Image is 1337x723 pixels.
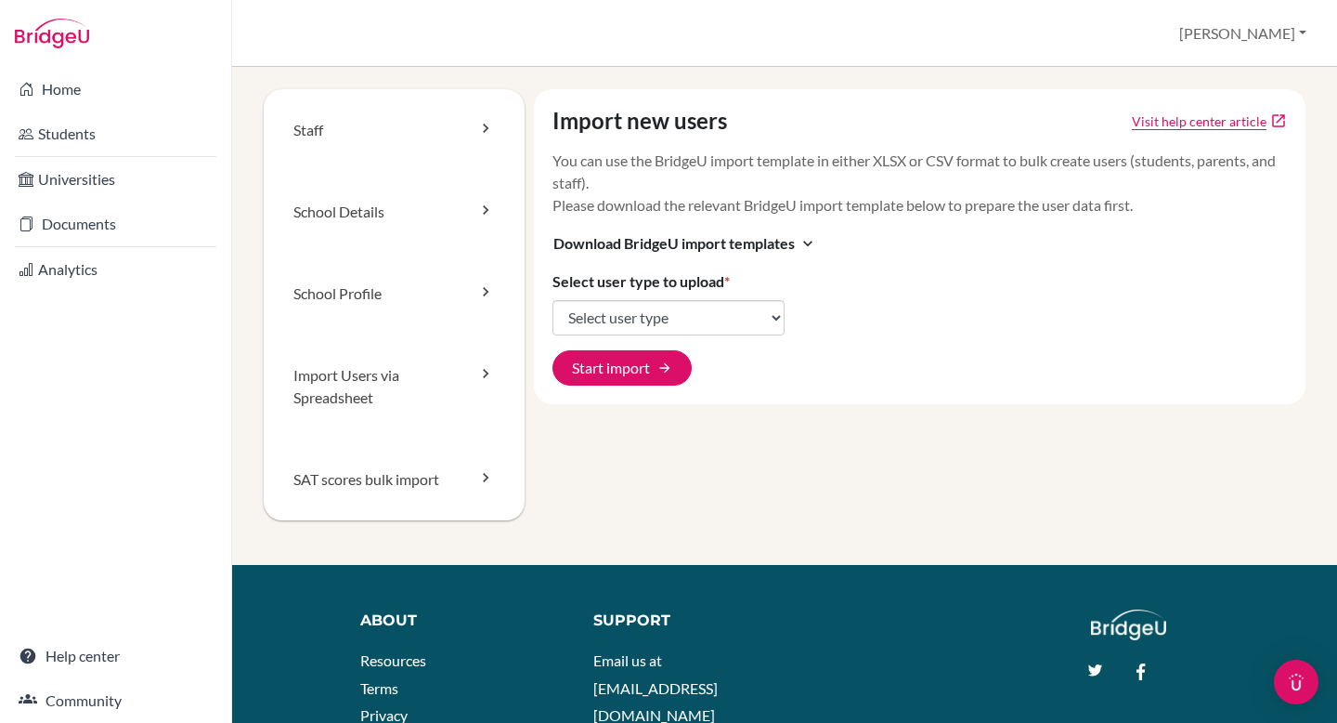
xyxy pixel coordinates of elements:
[552,231,818,256] button: Download BridgeU import templatesexpand_more
[264,439,525,520] a: SAT scores bulk import
[798,234,817,253] i: expand_more
[4,638,227,675] a: Help center
[15,19,89,48] img: Bridge-U
[593,610,767,632] div: Support
[1091,610,1166,640] img: logo_white@2x-f4f0deed5e89b7ecb1c2cc34c3e3d731f90f0f143d5ea2071677605dd97b5244.png
[4,682,227,719] a: Community
[360,679,398,697] a: Terms
[4,71,227,108] a: Home
[553,232,795,255] span: Download BridgeU import templates
[1132,112,1266,131] a: Click to open Tracking student registration article in a new tab
[1274,660,1318,704] div: Open Intercom Messenger
[264,335,525,439] a: Import Users via Spreadsheet
[264,89,525,171] a: Staff
[264,253,525,335] a: School Profile
[4,161,227,198] a: Universities
[360,651,426,669] a: Resources
[4,115,227,152] a: Students
[1171,16,1315,51] button: [PERSON_NAME]
[4,251,227,288] a: Analytics
[4,205,227,243] a: Documents
[552,108,727,135] h4: Import new users
[1270,112,1287,129] a: open_in_new
[552,350,692,386] button: Start import
[657,361,672,375] span: arrow_forward
[552,270,730,293] label: Select user type to upload
[552,150,1288,217] p: You can use the BridgeU import template in either XLSX or CSV format to bulk create users (studen...
[264,171,525,253] a: School Details
[360,610,552,632] div: About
